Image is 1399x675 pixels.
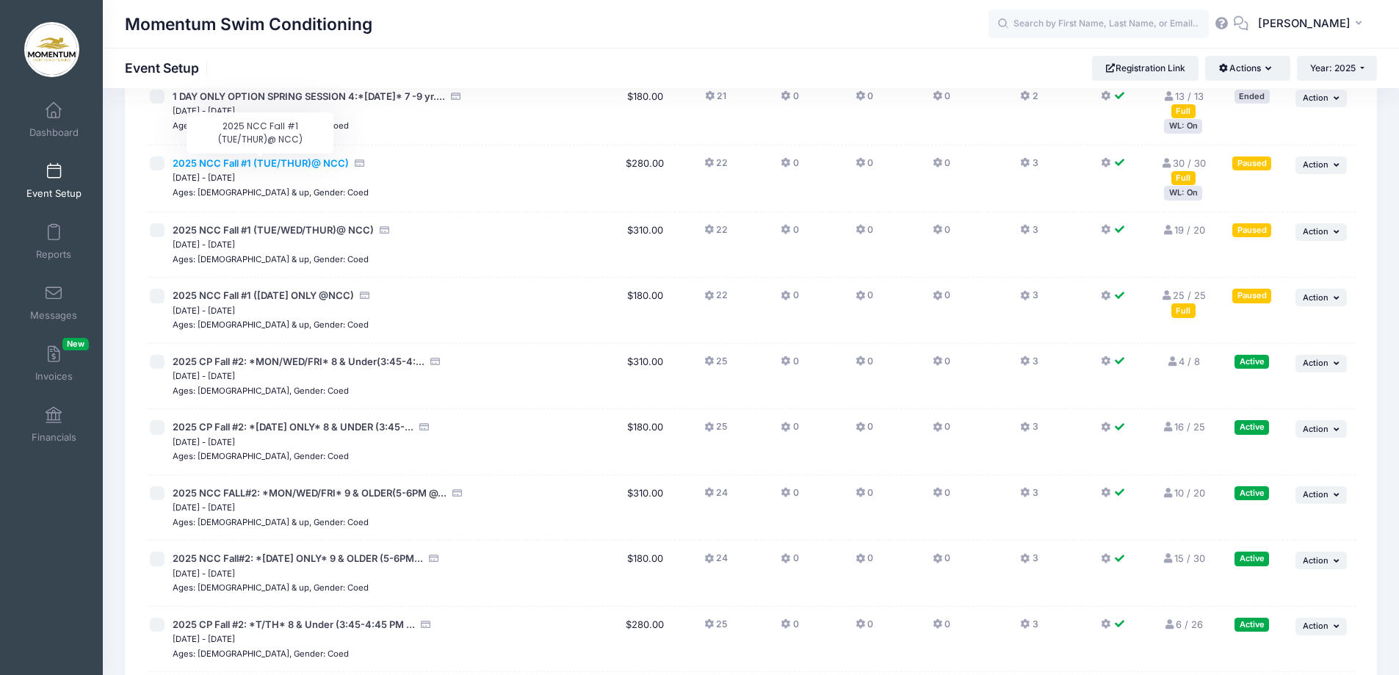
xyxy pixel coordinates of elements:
span: Invoices [35,370,73,383]
a: Financials [19,399,89,450]
i: Accepting Credit Card Payments [419,422,430,432]
span: 2025 NCC Fall #1 (TUE/WED/THUR)@ NCC) [173,224,374,236]
button: Action [1295,486,1347,504]
button: 21 [705,90,726,111]
i: Accepting Credit Card Payments [428,554,440,563]
a: 4 / 8 [1167,355,1200,367]
div: Paused [1232,223,1271,237]
button: 0 [781,552,798,573]
button: 0 [933,618,950,639]
td: $180.00 [615,79,675,145]
small: [DATE] - [DATE] [173,371,235,381]
button: 22 [704,289,728,310]
span: Action [1303,555,1328,566]
i: Accepting Credit Card Payments [430,357,441,367]
small: Ages: [DEMOGRAPHIC_DATA] & up, Gender: Coed [173,254,369,264]
i: Accepting Credit Card Payments [452,488,463,498]
small: [DATE] - [DATE] [173,106,235,116]
span: 2025 NCC Fall #1 (TUE/THUR)@ NCC) [173,157,349,169]
span: Action [1303,159,1328,170]
div: Paused [1232,289,1271,303]
button: 0 [781,156,798,178]
button: Year: 2025 [1297,56,1377,81]
a: 25 / 25 Full [1161,289,1206,316]
button: 0 [933,420,950,441]
small: [DATE] - [DATE] [173,437,235,447]
small: [DATE] - [DATE] [173,568,235,579]
td: $310.00 [615,212,675,278]
span: Financials [32,431,76,444]
td: $310.00 [615,475,675,541]
span: New [62,338,89,350]
span: 2025 NCC FALL#2: *MON/WED/FRI* 9 & OLDER(5-6PM @... [173,487,447,499]
button: Action [1295,156,1347,174]
small: Ages: [DEMOGRAPHIC_DATA] & up, Gender: Coed [173,517,369,527]
button: 3 [1020,355,1038,376]
a: 15 / 30 [1162,552,1204,564]
button: Action [1295,618,1347,635]
span: Event Setup [26,187,82,200]
button: Action [1295,552,1347,569]
div: Full [1171,104,1196,118]
div: Full [1171,171,1196,185]
span: Action [1303,489,1328,499]
td: $310.00 [615,344,675,410]
span: Dashboard [29,126,79,139]
button: 0 [856,552,873,573]
a: 16 / 25 [1162,421,1204,433]
small: [DATE] - [DATE] [173,173,235,183]
td: $180.00 [615,278,675,344]
button: 0 [933,223,950,245]
button: 2 [1020,90,1038,111]
button: 3 [1020,223,1038,245]
span: 2025 CP Fall #2: *[DATE] ONLY* 8 & UNDER (3:45-... [173,421,413,433]
span: 2025 CP Fall #2: *MON/WED/FRI* 8 & Under(3:45-4:... [173,355,424,367]
button: 0 [856,289,873,310]
button: 0 [856,420,873,441]
span: [PERSON_NAME] [1258,15,1351,32]
span: 2025 CP Fall #2: *T/TH* 8 & Under (3:45-4:45 PM ... [173,618,415,630]
button: 0 [856,618,873,639]
button: 0 [856,486,873,508]
button: 0 [781,223,798,245]
button: 0 [933,552,950,573]
small: [DATE] - [DATE] [173,306,235,316]
small: Ages: [DEMOGRAPHIC_DATA], Gender: Coed [173,120,349,131]
small: Ages: [DEMOGRAPHIC_DATA], Gender: Coed [173,386,349,396]
i: Accepting Credit Card Payments [359,291,371,300]
input: Search by First Name, Last Name, or Email... [988,10,1209,39]
button: 0 [933,156,950,178]
button: Actions [1205,56,1290,81]
div: Paused [1232,156,1271,170]
div: Active [1234,618,1269,632]
div: Active [1234,355,1269,369]
button: 3 [1020,552,1038,573]
div: Active [1234,420,1269,434]
span: 1 DAY ONLY OPTION SPRING SESSION 4:*[DATE]* 7 -9 yr.... [173,90,445,102]
a: InvoicesNew [19,338,89,389]
button: Action [1295,420,1347,438]
img: Momentum Swim Conditioning [24,22,79,77]
div: Active [1234,486,1269,500]
i: Accepting Credit Card Payments [450,92,462,101]
td: $180.00 [615,541,675,607]
button: 0 [933,486,950,508]
a: 6 / 26 [1164,618,1203,630]
span: Action [1303,424,1328,434]
button: 3 [1020,156,1038,178]
button: 0 [856,355,873,376]
a: Registration Link [1092,56,1199,81]
button: 25 [704,420,727,441]
small: Ages: [DEMOGRAPHIC_DATA] & up, Gender: Coed [173,320,369,330]
a: 13 / 13 Full [1163,90,1204,117]
span: Year: 2025 [1310,62,1356,73]
button: Action [1295,289,1347,306]
a: 30 / 30 Full [1161,157,1206,184]
a: 19 / 20 [1162,224,1204,236]
a: Reports [19,216,89,267]
span: Action [1303,358,1328,368]
small: [DATE] - [DATE] [173,502,235,513]
button: 0 [781,618,798,639]
button: 22 [704,156,728,178]
button: 24 [704,486,728,508]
